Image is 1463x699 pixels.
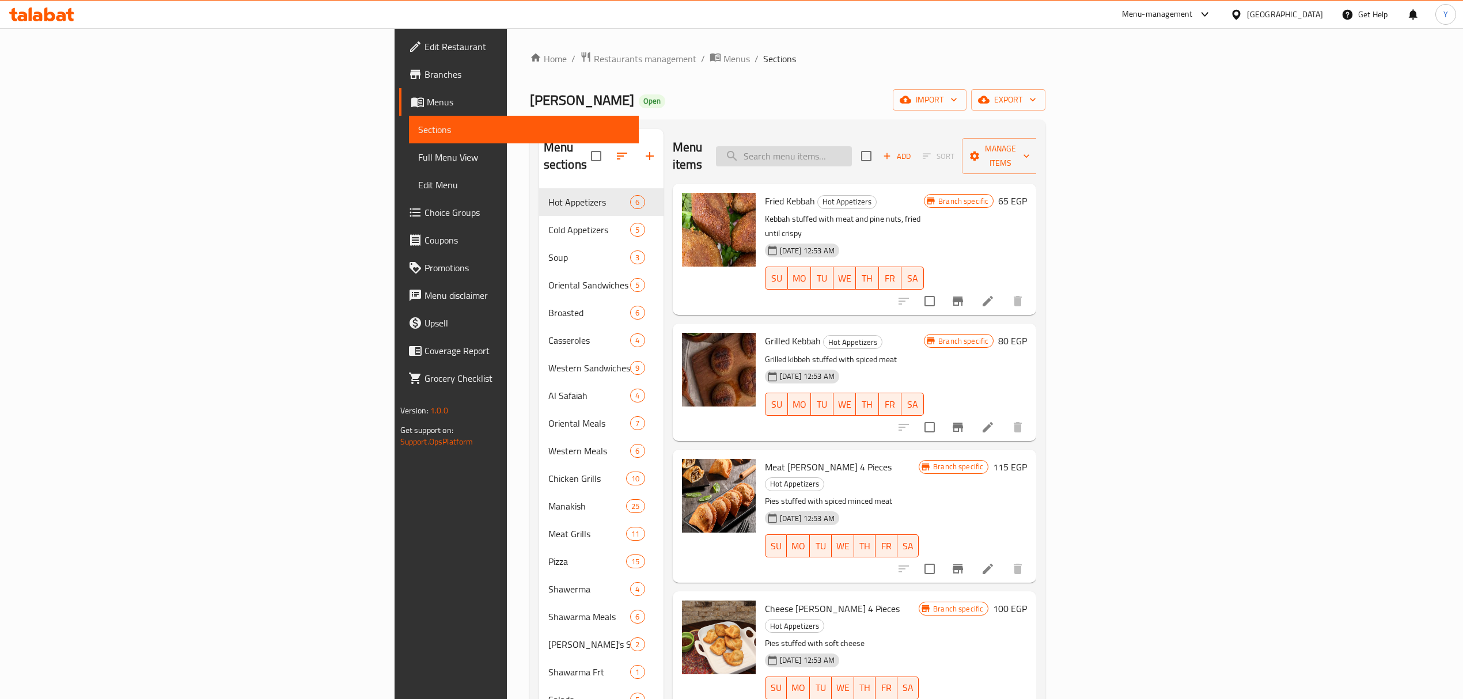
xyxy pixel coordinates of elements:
span: Edit Menu [418,178,630,192]
span: Branch specific [928,603,988,614]
span: MO [793,396,806,413]
a: Coupons [399,226,639,254]
a: Edit Menu [409,171,639,199]
a: Branches [399,60,639,88]
span: Hot Appetizers [765,620,824,633]
span: TU [814,679,827,696]
div: Shawarma Meals6 [539,603,664,630]
div: Manakish25 [539,492,664,520]
span: Shawarma Frt [548,665,631,679]
span: Branches [425,67,630,81]
p: Pies stuffed with spiced minced meat [765,494,919,508]
span: Western Sandwiches [548,361,631,375]
a: Support.OpsPlatform [400,434,473,449]
button: TH [854,534,876,557]
div: items [630,333,645,347]
div: [PERSON_NAME]'s Shawarma2 [539,630,664,658]
button: TH [856,393,878,416]
span: 5 [631,280,644,291]
span: 6 [631,307,644,318]
h6: 80 EGP [998,333,1027,349]
span: SA [906,396,919,413]
span: TU [816,270,829,287]
div: Shawerma [548,582,631,596]
span: Promotions [425,261,630,275]
a: Edit Restaurant [399,33,639,60]
span: MO [791,679,805,696]
span: Open [639,96,665,106]
span: Coupons [425,233,630,247]
img: Meat Borek 4 Pieces [682,459,756,533]
button: WE [832,534,854,557]
span: Casseroles [548,333,631,347]
img: Cheese Borek 4 Pieces [682,601,756,674]
div: Chicken Grills [548,472,627,485]
span: [DATE] 12:53 AM [775,655,839,666]
li: / [701,52,705,66]
li: / [755,52,759,66]
span: Sections [763,52,796,66]
span: Hot Appetizers [824,336,882,349]
span: WE [836,679,850,696]
span: 5 [631,225,644,235]
div: Shawarma Frt1 [539,658,664,686]
div: Hot Appetizers [765,477,824,491]
span: MO [793,270,806,287]
button: Branch-specific-item [944,555,972,583]
div: items [630,361,645,375]
span: Meat Grills [548,527,627,541]
span: SU [770,679,782,696]
span: Coverage Report [425,344,630,358]
span: FR [880,679,893,696]
div: Casseroles4 [539,326,664,354]
span: 11 [627,529,644,540]
span: TH [861,270,874,287]
span: Restaurants management [594,52,696,66]
a: Edit menu item [981,562,995,576]
div: Hot Appetizers [765,619,824,633]
h2: Menu items [673,139,703,173]
p: Pies stuffed with soft cheese [765,636,919,651]
span: Shawarma Meals [548,610,631,624]
div: items [630,610,645,624]
span: TH [861,396,874,413]
span: 6 [631,446,644,457]
span: 1 [631,667,644,678]
span: Menus [723,52,750,66]
span: Al Safaiah [548,389,631,402]
span: Hot Appetizers [818,195,876,208]
button: SU [765,534,787,557]
a: Choice Groups [399,199,639,226]
a: Coverage Report [399,337,639,364]
button: TU [811,267,833,290]
span: WE [838,270,851,287]
a: Edit menu item [981,420,995,434]
button: SU [765,393,788,416]
span: Select to update [918,289,942,313]
span: [DATE] 12:53 AM [775,245,839,256]
span: MO [791,538,805,554]
a: Upsell [399,309,639,337]
h6: 100 EGP [993,601,1027,617]
span: WE [836,538,850,554]
button: MO [787,534,810,557]
div: Oriental Meals [548,416,631,430]
div: Chicken Grills10 [539,465,664,492]
span: TU [816,396,829,413]
div: Meat Grills11 [539,520,664,548]
div: Pizza [548,554,627,568]
span: Menus [427,95,630,109]
span: Western Meals [548,444,631,458]
button: SA [901,267,924,290]
div: Maria's Shawarma [548,637,631,651]
a: Menus [399,88,639,116]
span: 4 [631,390,644,401]
div: items [630,665,645,679]
button: FR [879,393,901,416]
span: Hot Appetizers [548,195,631,209]
a: Edit menu item [981,294,995,308]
